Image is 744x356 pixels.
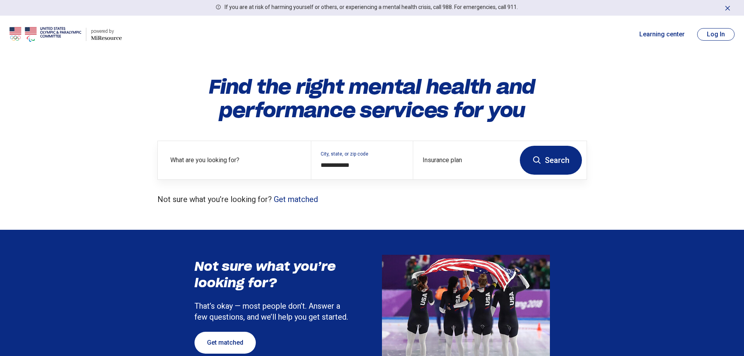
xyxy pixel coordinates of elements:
[170,156,302,165] label: What are you looking for?
[274,195,318,204] a: Get matched
[520,146,582,175] button: Search
[194,258,351,291] h3: Not sure what you’re looking for?
[91,28,122,35] div: powered by
[194,301,351,322] p: That’s okay — most people don’t. Answer a few questions, and we’ll help you get started.
[225,3,518,11] p: If you are at risk of harming yourself or others, or experiencing a mental health crisis, call 98...
[9,25,81,44] img: USOPC
[697,28,735,41] button: Log In
[157,75,587,122] h1: Find the right mental health and performance services for you
[724,3,732,13] button: Dismiss
[194,332,256,354] a: Get matched
[157,194,587,205] p: Not sure what you’re looking for?
[639,30,685,39] a: Learning center
[9,25,122,44] a: USOPCpowered by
